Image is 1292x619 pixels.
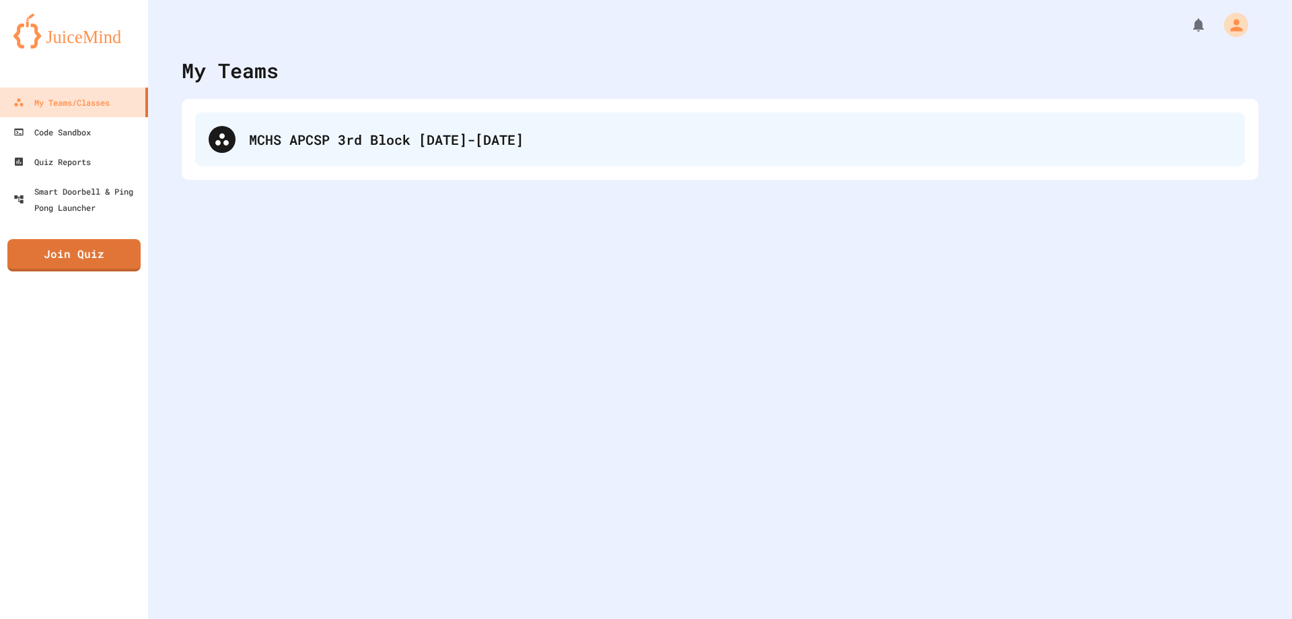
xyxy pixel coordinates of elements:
div: MCHS APCSP 3rd Block [DATE]-[DATE] [249,129,1231,150]
div: My Teams/Classes [13,94,110,110]
div: My Account [1210,9,1252,40]
a: Join Quiz [7,239,141,271]
div: Quiz Reports [13,154,91,170]
div: Code Sandbox [13,124,91,140]
img: logo-orange.svg [13,13,135,48]
div: My Notifications [1165,13,1210,36]
div: Smart Doorbell & Ping Pong Launcher [13,183,143,216]
div: MCHS APCSP 3rd Block [DATE]-[DATE] [195,112,1245,166]
div: My Teams [182,55,279,86]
